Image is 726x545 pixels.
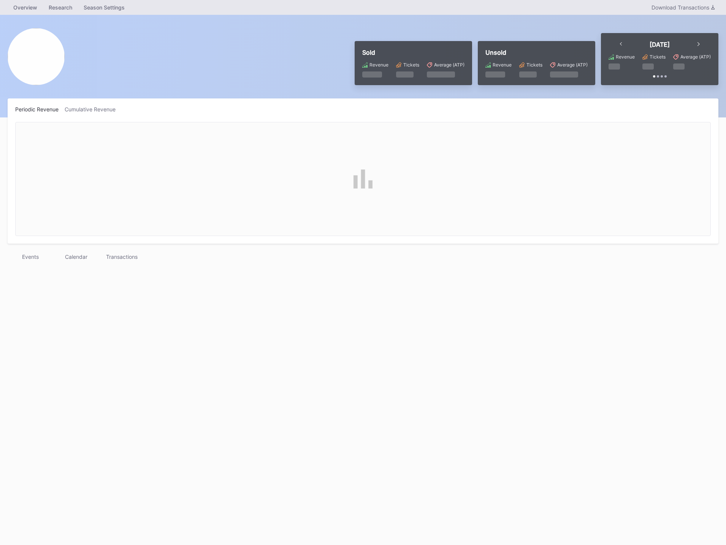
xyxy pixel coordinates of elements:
div: Average (ATP) [680,54,711,60]
div: Revenue [616,54,635,60]
a: Overview [8,2,43,13]
a: Research [43,2,78,13]
div: Revenue [369,62,388,68]
div: Tickets [650,54,666,60]
div: [DATE] [650,41,670,48]
div: Cumulative Revenue [65,106,122,112]
div: Average (ATP) [557,62,588,68]
div: Tickets [403,62,419,68]
div: Revenue [493,62,512,68]
a: Season Settings [78,2,130,13]
button: Download Transactions [648,2,718,13]
div: Calendar [53,251,99,262]
div: Download Transactions [651,4,715,11]
div: Sold [362,49,464,56]
div: Events [8,251,53,262]
div: Tickets [526,62,542,68]
div: Transactions [99,251,144,262]
div: Unsold [485,49,588,56]
div: Average (ATP) [434,62,464,68]
div: Periodic Revenue [15,106,65,112]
